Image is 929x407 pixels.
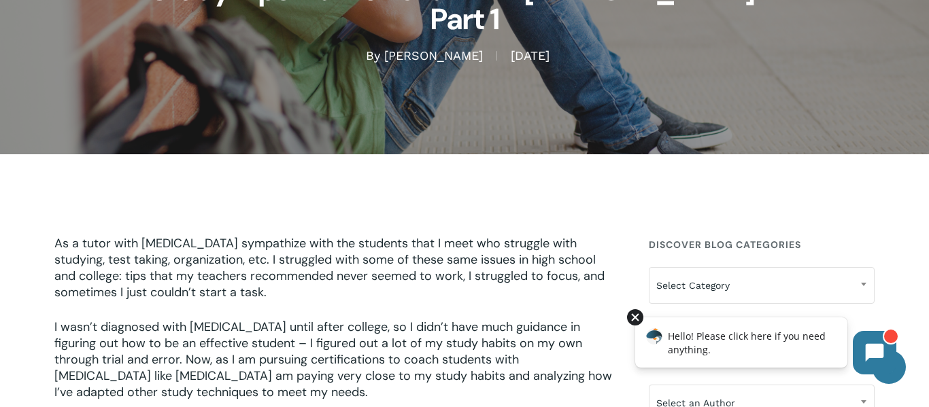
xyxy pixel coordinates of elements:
span: Select Category [649,267,875,304]
span: By [366,52,380,61]
span: As a tutor with [MEDICAL_DATA] sympathize with the students that I meet who struggle with studyin... [54,235,605,300]
h4: Discover Blog Categories [649,232,875,257]
span: [DATE] [496,52,563,61]
span: Select Category [649,271,874,300]
a: [PERSON_NAME] [384,49,483,63]
span: I wasn’t diagnosed with [MEDICAL_DATA] until after college, so I didn’t have much guidance in fig... [54,319,612,400]
iframe: Chatbot [621,306,910,388]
